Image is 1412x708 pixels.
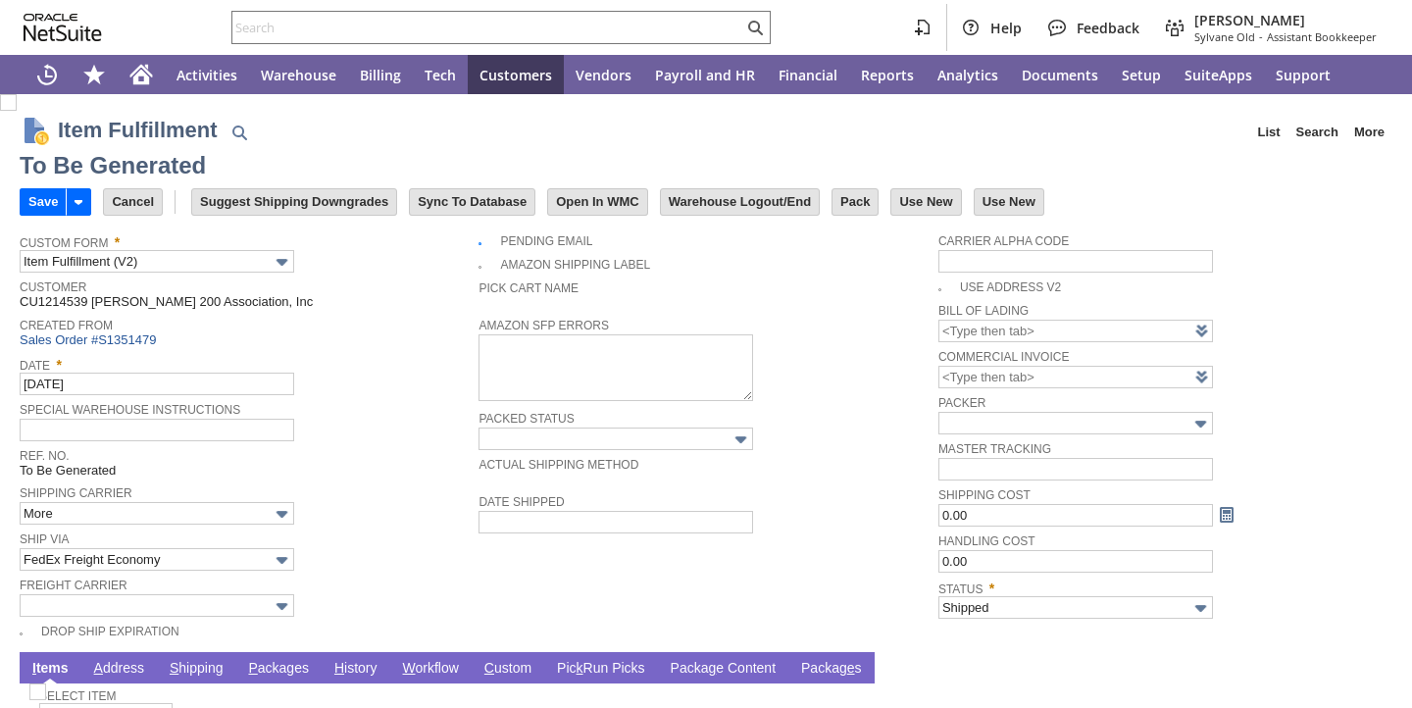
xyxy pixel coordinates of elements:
input: Pack [832,189,878,215]
a: Reports [849,55,926,94]
a: Packer [938,396,985,410]
a: Customers [468,55,564,94]
img: More Options [1189,597,1212,620]
a: Handling Cost [938,534,1035,548]
a: Shipping Carrier [20,486,132,500]
input: Open In WMC [548,189,647,215]
svg: Recent Records [35,63,59,86]
span: C [484,660,494,676]
a: Recent Records [24,55,71,94]
a: Packages [243,660,314,679]
span: Documents [1022,66,1098,84]
a: Home [118,55,165,94]
span: CU1214539 [PERSON_NAME] 200 Association, Inc [20,294,313,310]
img: More Options [271,595,293,618]
a: Setup [1110,55,1173,94]
img: More Options [271,251,293,274]
a: Customer [20,280,86,294]
a: Master Tracking [938,442,1051,456]
a: Date Shipped [479,495,564,509]
a: Amazon SFP Errors [479,319,608,332]
a: Custom [479,660,536,679]
span: Analytics [937,66,998,84]
div: To Be Generated [20,150,206,181]
a: Calculate [1216,504,1237,526]
a: Packages [796,660,867,679]
a: Documents [1010,55,1110,94]
a: Carrier Alpha Code [938,234,1069,248]
a: Analytics [926,55,1010,94]
span: Setup [1122,66,1161,84]
span: Help [990,19,1022,37]
span: H [334,660,344,676]
a: Activities [165,55,249,94]
a: Address [89,660,149,679]
a: Freight Carrier [20,579,127,592]
h1: Item Fulfillment [58,114,218,146]
svg: Search [743,16,767,39]
a: PickRun Picks [552,660,649,679]
a: Workflow [398,660,464,679]
span: P [248,660,257,676]
a: Financial [767,55,849,94]
span: Tech [425,66,456,84]
a: Custom Form [20,236,108,250]
a: Shipping Cost [938,488,1031,502]
span: Feedback [1077,19,1139,37]
a: SuiteApps [1173,55,1264,94]
span: Customers [479,66,552,84]
a: Commercial Invoice [938,350,1070,364]
a: Unrolled view on [1357,656,1381,680]
span: - [1259,29,1263,44]
input: <Type then tab> [938,366,1213,388]
span: Vendors [576,66,631,84]
a: Packed Status [479,412,574,426]
img: More Options [271,549,293,572]
span: k [577,660,583,676]
span: Reports [861,66,914,84]
a: More [1346,117,1392,148]
a: Items [27,660,74,679]
a: History [329,660,382,679]
input: Search [232,16,743,39]
input: Cancel [104,189,162,215]
img: More Options [1189,413,1212,435]
a: Package Content [666,660,781,679]
span: S [170,660,178,676]
span: Support [1276,66,1331,84]
a: Ship Via [20,532,69,546]
input: FedEx Freight Economy [20,548,294,571]
span: Payroll and HR [655,66,755,84]
input: Shipped [938,596,1213,619]
span: A [94,660,103,676]
span: I [32,660,36,676]
a: Vendors [564,55,643,94]
input: Warehouse Logout/End [661,189,819,215]
a: Ref. No. [20,449,70,463]
a: Shipping [165,660,228,679]
span: SuiteApps [1185,66,1252,84]
img: Quick Find [227,121,251,144]
span: Activities [176,66,237,84]
input: <Type then tab> [938,320,1213,342]
span: To Be Generated [20,463,116,478]
a: Date [20,359,50,373]
a: Pending Email [500,234,592,248]
input: Sync To Database [410,189,534,215]
span: g [709,660,717,676]
input: Item Fulfillment (V2) [20,250,294,273]
a: List [1249,117,1287,148]
a: Billing [348,55,413,94]
span: W [403,660,416,676]
span: Warehouse [261,66,336,84]
input: Use New [975,189,1043,215]
a: Status [938,582,983,596]
input: Save [21,189,66,215]
a: Support [1264,55,1342,94]
a: Created From [20,319,113,332]
span: Billing [360,66,401,84]
a: Drop Ship Expiration [41,625,179,638]
a: Search [1288,117,1346,148]
input: More [20,502,294,525]
div: Shortcuts [71,55,118,94]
